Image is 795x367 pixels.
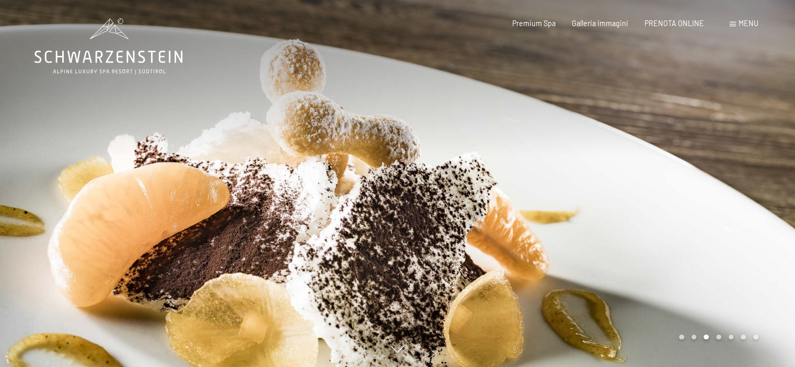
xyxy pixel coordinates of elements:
[741,335,746,340] div: Carousel Page 6
[675,335,758,340] div: Carousel Pagination
[644,19,704,28] a: PRENOTA ONLINE
[739,19,758,28] span: Menu
[704,335,709,340] div: Carousel Page 3 (Current Slide)
[753,335,758,340] div: Carousel Page 7
[692,335,697,340] div: Carousel Page 2
[512,19,556,28] a: Premium Spa
[679,335,684,340] div: Carousel Page 1
[572,19,628,28] a: Galleria immagini
[729,335,734,340] div: Carousel Page 5
[716,335,721,340] div: Carousel Page 4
